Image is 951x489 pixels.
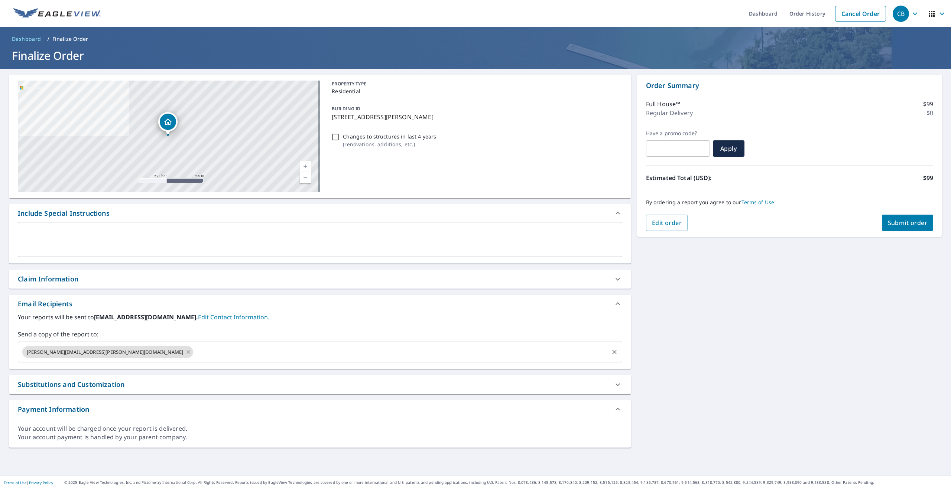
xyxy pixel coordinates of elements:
a: EditContactInfo [198,313,269,321]
p: Finalize Order [52,35,88,43]
button: Clear [609,347,620,357]
b: [EMAIL_ADDRESS][DOMAIN_NAME]. [94,313,198,321]
img: EV Logo [13,8,101,19]
p: Estimated Total (USD): [646,173,790,182]
a: Current Level 17, Zoom Out [300,172,311,183]
label: Your reports will be sent to [18,313,622,322]
div: Your account payment is handled by your parent company. [18,433,622,441]
p: | [4,480,53,485]
div: Include Special Instructions [9,204,631,222]
a: Privacy Policy [29,480,53,485]
div: CB [893,6,909,22]
div: Claim Information [9,270,631,288]
p: $0 [926,108,933,117]
h1: Finalize Order [9,48,942,63]
span: Submit order [888,219,928,227]
label: Send a copy of the report to: [18,330,622,339]
button: Submit order [882,215,934,231]
div: Your account will be charged once your report is delivered. [18,424,622,433]
a: Terms of Use [4,480,27,485]
span: [PERSON_NAME][EMAIL_ADDRESS][PERSON_NAME][DOMAIN_NAME] [22,349,188,356]
div: Claim Information [18,274,78,284]
a: Cancel Order [835,6,886,22]
p: By ordering a report you agree to our [646,199,933,206]
p: ( renovations, additions, etc. ) [343,140,436,148]
p: $99 [923,173,933,182]
label: Have a promo code? [646,130,710,137]
a: Dashboard [9,33,44,45]
span: Dashboard [12,35,41,43]
span: Edit order [652,219,682,227]
p: Regular Delivery [646,108,693,117]
div: Payment Information [9,400,631,418]
a: Terms of Use [741,199,775,206]
p: Order Summary [646,81,933,91]
div: Substitutions and Customization [18,379,124,389]
p: $99 [923,100,933,108]
p: Changes to structures in last 4 years [343,133,436,140]
a: Current Level 17, Zoom In [300,161,311,172]
div: [PERSON_NAME][EMAIL_ADDRESS][PERSON_NAME][DOMAIN_NAME] [22,346,193,358]
div: Include Special Instructions [18,208,110,218]
div: Email Recipients [9,295,631,313]
div: Dropped pin, building 1, Residential property, 1716 Whitley Rd Keller, TX 76248 [158,112,178,135]
p: © 2025 Eagle View Technologies, Inc. and Pictometry International Corp. All Rights Reserved. Repo... [64,480,947,485]
p: PROPERTY TYPE [332,81,619,87]
button: Edit order [646,215,688,231]
p: Residential [332,87,619,95]
nav: breadcrumb [9,33,942,45]
p: BUILDING ID [332,105,360,112]
span: Apply [719,144,739,153]
div: Substitutions and Customization [9,375,631,394]
div: Email Recipients [18,299,72,309]
li: / [47,35,49,43]
button: Apply [713,140,744,157]
p: Full House™ [646,100,681,108]
div: Payment Information [18,404,89,414]
p: [STREET_ADDRESS][PERSON_NAME] [332,113,619,121]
